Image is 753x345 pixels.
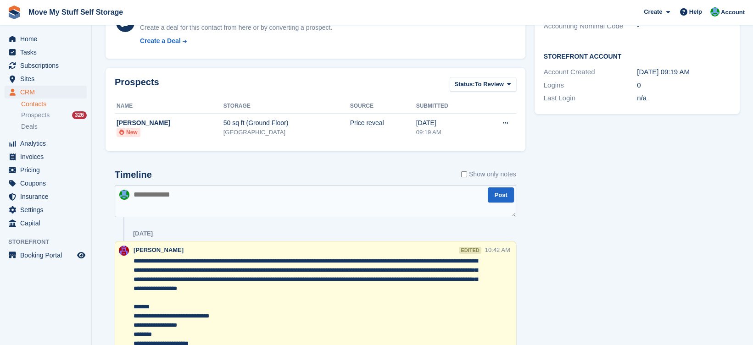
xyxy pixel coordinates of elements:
span: Insurance [20,190,75,203]
a: menu [5,33,87,45]
a: Prospects 326 [21,110,87,120]
h2: Timeline [115,170,152,180]
a: menu [5,164,87,176]
a: menu [5,249,87,262]
a: menu [5,86,87,99]
span: Invoices [20,150,75,163]
div: [DATE] 09:19 AM [637,67,731,77]
span: Pricing [20,164,75,176]
span: Help [689,7,702,16]
div: Create a deal for this contact from here or by converting a prospect. [140,23,332,33]
div: 326 [72,111,87,119]
div: Last Login [544,93,637,104]
span: Home [20,33,75,45]
div: 10:42 AM [485,246,510,254]
span: Sites [20,72,75,85]
span: Storefront [8,237,91,246]
div: n/a [637,93,731,104]
div: Price reveal [350,118,416,128]
span: Deals [21,122,38,131]
a: menu [5,217,87,230]
img: stora-icon-8386f47178a22dfd0bd8f6a31ec36ba5ce8667c1dd55bd0f319d3a0aa187defe.svg [7,5,21,19]
a: menu [5,137,87,150]
a: menu [5,59,87,72]
th: Source [350,99,416,114]
div: [PERSON_NAME] [117,118,223,128]
a: Create a Deal [140,36,332,46]
span: CRM [20,86,75,99]
h2: Storefront Account [544,51,731,60]
a: Preview store [76,250,87,261]
span: To Review [475,80,504,89]
div: [DATE] [133,230,153,237]
div: 50 sq ft (Ground Floor) [223,118,350,128]
span: Status: [455,80,475,89]
div: [GEOGRAPHIC_DATA] [223,128,350,137]
span: Subscriptions [20,59,75,72]
div: 0 [637,80,731,91]
span: Prospects [21,111,50,120]
span: Settings [20,203,75,216]
a: menu [5,46,87,59]
a: menu [5,72,87,85]
span: Account [721,8,745,17]
div: Logins [544,80,637,91]
a: menu [5,190,87,203]
img: Dan [119,190,129,200]
label: Show only notes [461,170,516,179]
div: Accounting Nominal Code [544,21,637,32]
span: Booking Portal [20,249,75,262]
span: [PERSON_NAME] [134,246,184,253]
div: 09:19 AM [416,128,479,137]
img: Carrie Machin [119,246,129,256]
input: Show only notes [461,170,467,179]
a: menu [5,177,87,190]
th: Storage [223,99,350,114]
div: - [637,21,731,32]
a: menu [5,203,87,216]
span: Analytics [20,137,75,150]
div: Account Created [544,67,637,77]
a: menu [5,150,87,163]
span: Coupons [20,177,75,190]
a: Contacts [21,100,87,109]
img: Dan [710,7,720,16]
li: New [117,128,140,137]
a: Deals [21,122,87,131]
div: [DATE] [416,118,479,128]
th: Name [115,99,223,114]
button: Status: To Review [450,77,516,92]
span: Capital [20,217,75,230]
h2: Prospects [115,77,159,94]
a: Move My Stuff Self Storage [25,5,127,20]
span: Tasks [20,46,75,59]
th: Submitted [416,99,479,114]
button: Post [488,187,513,203]
span: Create [644,7,662,16]
div: edited [459,247,481,254]
div: Create a Deal [140,36,181,46]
